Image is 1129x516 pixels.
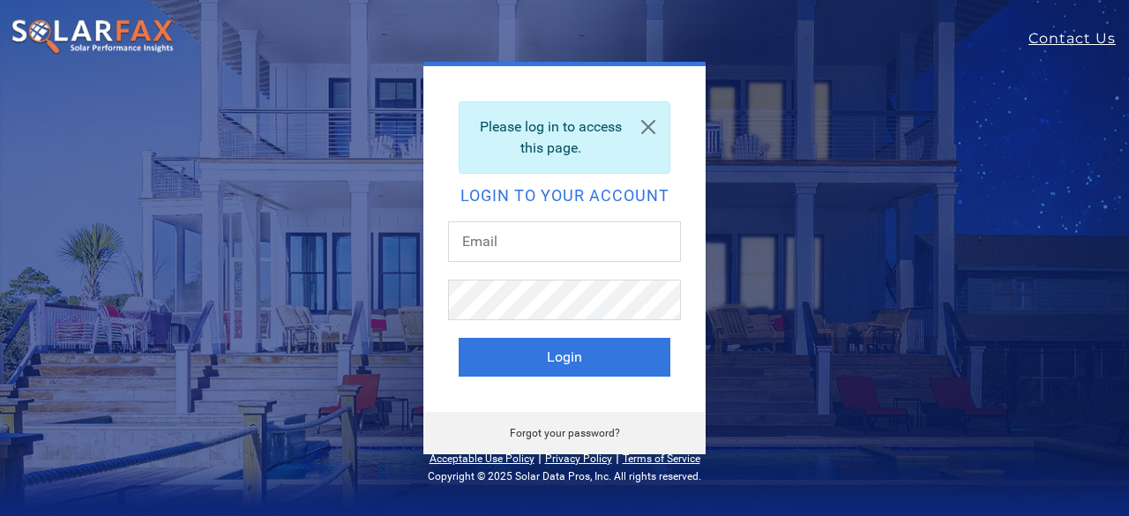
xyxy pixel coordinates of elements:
input: Email [448,221,681,262]
img: SolarFax [11,19,176,56]
h2: Login to your account [459,188,670,204]
a: Privacy Policy [545,452,612,465]
button: Login [459,338,670,377]
span: | [616,449,619,466]
a: Terms of Service [623,452,700,465]
a: Contact Us [1028,28,1129,49]
a: Acceptable Use Policy [430,452,535,465]
span: | [538,449,542,466]
a: Close [627,102,669,152]
a: Forgot your password? [510,427,620,439]
div: Please log in to access this page. [459,101,670,174]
